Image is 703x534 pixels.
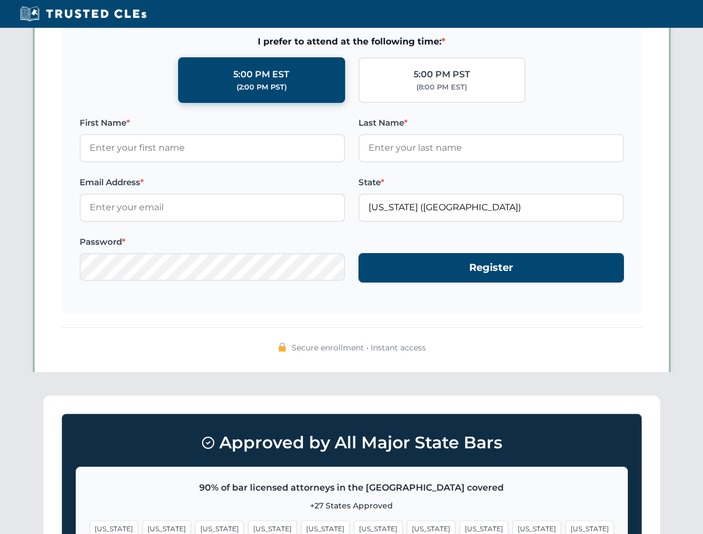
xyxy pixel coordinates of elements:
[358,194,624,221] input: Florida (FL)
[90,500,614,512] p: +27 States Approved
[358,253,624,283] button: Register
[80,176,345,189] label: Email Address
[358,176,624,189] label: State
[233,67,289,82] div: 5:00 PM EST
[80,116,345,130] label: First Name
[80,34,624,49] span: I prefer to attend at the following time:
[17,6,150,22] img: Trusted CLEs
[80,194,345,221] input: Enter your email
[358,134,624,162] input: Enter your last name
[278,343,287,352] img: 🔒
[76,428,628,458] h3: Approved by All Major State Bars
[80,235,345,249] label: Password
[414,67,470,82] div: 5:00 PM PST
[80,134,345,162] input: Enter your first name
[416,82,467,93] div: (8:00 PM EST)
[358,116,624,130] label: Last Name
[90,481,614,495] p: 90% of bar licensed attorneys in the [GEOGRAPHIC_DATA] covered
[237,82,287,93] div: (2:00 PM PST)
[292,342,426,354] span: Secure enrollment • Instant access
